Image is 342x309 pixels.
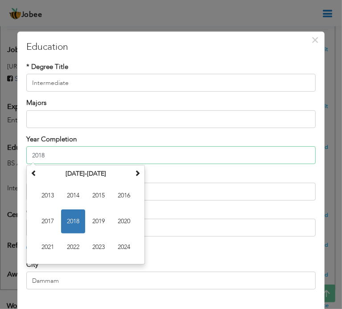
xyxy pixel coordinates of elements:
[61,209,85,233] span: 2018
[61,235,85,259] span: 2022
[31,170,37,176] span: Previous Decade
[112,209,136,233] span: 2020
[39,167,132,181] th: Select Decade
[87,209,111,233] span: 2019
[61,184,85,208] span: 2014
[26,40,309,54] h3: Education
[134,170,140,176] span: Next Decade
[311,32,319,48] span: ×
[87,184,111,208] span: 2015
[7,139,328,193] div: Add your educational degree.
[36,209,60,233] span: 2017
[36,184,60,208] span: 2013
[26,135,77,144] label: Year Completion
[87,235,111,259] span: 2023
[36,235,60,259] span: 2021
[308,33,322,47] button: Close
[26,62,68,72] label: * Degree Title
[112,235,136,259] span: 2024
[112,184,136,208] span: 2016
[26,260,38,269] label: City
[26,98,46,108] label: Majors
